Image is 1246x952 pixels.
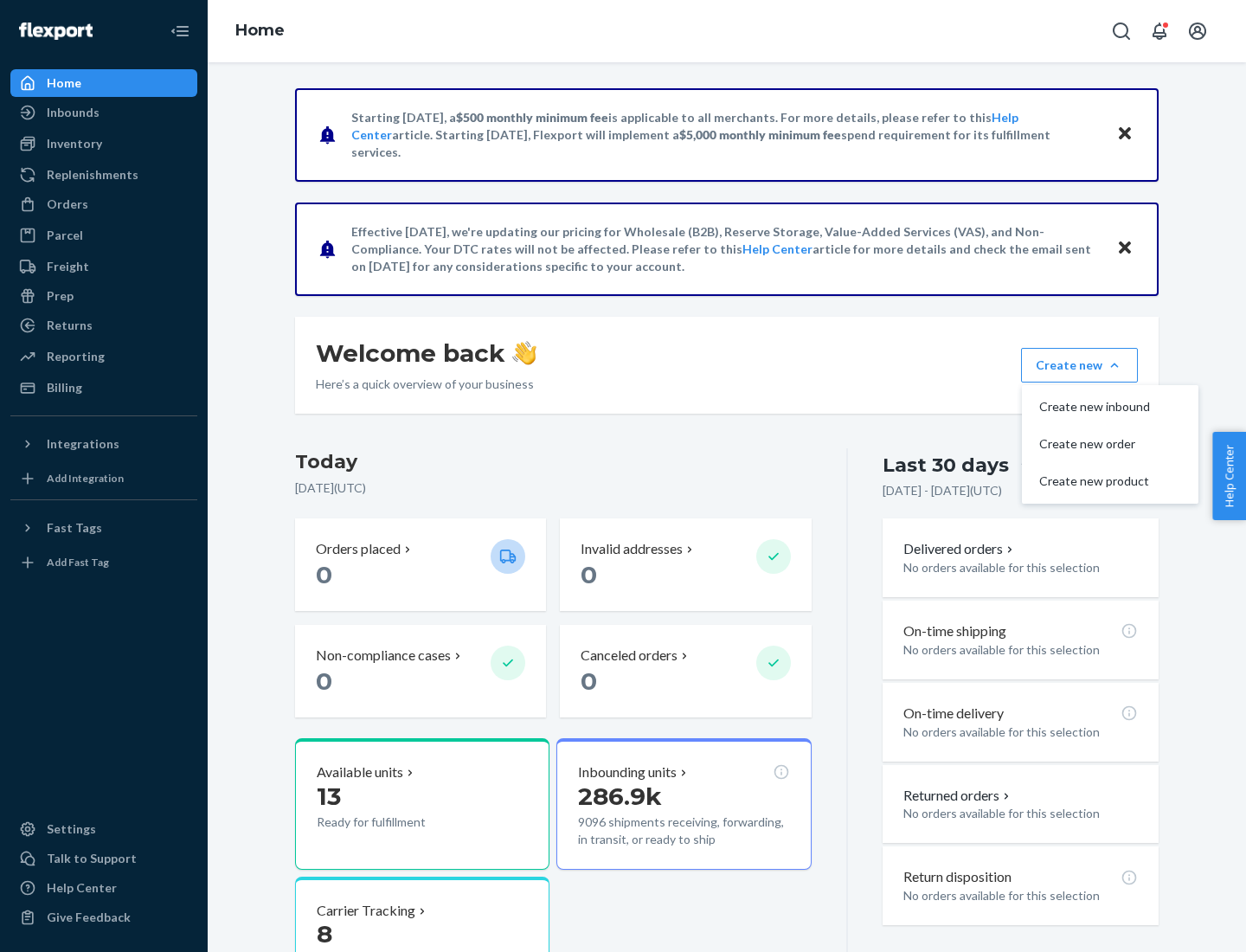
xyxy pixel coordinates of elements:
[903,641,1138,659] p: No orders available for this selection
[10,190,197,218] a: Orders
[903,887,1138,904] p: No orders available for this selection
[883,452,1009,479] div: Last 30 days
[1025,463,1195,500] button: Create new product
[47,519,102,537] div: Fast Tags
[903,724,1138,741] p: No orders available for this selection
[47,471,124,486] div: Add Integration
[1039,401,1150,413] span: Create new inbound
[903,786,1013,806] button: Returned orders
[10,549,197,576] a: Add Fast Tag
[47,74,81,92] div: Home
[10,99,197,126] a: Inbounds
[1142,14,1177,48] button: Open notifications
[10,514,197,542] button: Fast Tags
[351,223,1100,275] p: Effective [DATE], we're updating our pricing for Wholesale (B2B), Reserve Storage, Value-Added Se...
[556,738,811,870] button: Inbounding units286.9k9096 shipments receiving, forwarding, in transit, or ready to ship
[560,518,811,611] button: Invalid addresses 0
[578,782,662,811] span: 286.9k
[163,14,197,48] button: Close Navigation
[10,815,197,843] a: Settings
[581,560,597,589] span: 0
[10,253,197,280] a: Freight
[47,348,105,365] div: Reporting
[316,646,451,666] p: Non-compliance cases
[316,539,401,559] p: Orders placed
[1114,122,1136,147] button: Close
[47,379,82,396] div: Billing
[47,317,93,334] div: Returns
[316,376,536,393] p: Here’s a quick overview of your business
[742,241,812,256] a: Help Center
[578,814,789,848] p: 9096 shipments receiving, forwarding, in transit, or ready to ship
[47,287,74,305] div: Prep
[1025,426,1195,463] button: Create new order
[1021,348,1138,383] button: Create newCreate new inboundCreate new orderCreate new product
[578,762,677,782] p: Inbounding units
[235,21,285,40] a: Home
[10,130,197,158] a: Inventory
[316,338,536,369] h1: Welcome back
[581,666,597,696] span: 0
[10,161,197,189] a: Replenishments
[222,6,299,56] ol: breadcrumbs
[1039,475,1150,487] span: Create new product
[903,621,1006,641] p: On-time shipping
[295,625,546,717] button: Non-compliance cases 0
[47,909,131,926] div: Give Feedback
[512,341,536,365] img: hand-wave emoji
[19,23,93,40] img: Flexport logo
[47,135,102,152] div: Inventory
[295,479,812,497] p: [DATE] ( UTC )
[10,430,197,458] button: Integrations
[903,867,1012,887] p: Return disposition
[47,104,100,121] div: Inbounds
[456,110,608,125] span: $500 monthly minimum fee
[351,109,1100,161] p: Starting [DATE], a is applicable to all merchants. For more details, please refer to this article...
[10,282,197,310] a: Prep
[903,704,1004,724] p: On-time delivery
[295,738,549,870] button: Available units13Ready for fulfillment
[10,874,197,902] a: Help Center
[10,312,197,339] a: Returns
[47,555,109,569] div: Add Fast Tag
[295,518,546,611] button: Orders placed 0
[10,343,197,370] a: Reporting
[679,127,841,142] span: $5,000 monthly minimum fee
[1212,432,1246,520] button: Help Center
[903,805,1138,822] p: No orders available for this selection
[10,69,197,97] a: Home
[47,166,138,183] div: Replenishments
[1114,236,1136,261] button: Close
[1104,14,1139,48] button: Open Search Box
[47,820,96,838] div: Settings
[581,539,683,559] p: Invalid addresses
[560,625,811,717] button: Canceled orders 0
[581,646,678,666] p: Canceled orders
[316,666,332,696] span: 0
[903,539,1017,559] button: Delivered orders
[10,222,197,249] a: Parcel
[317,901,415,921] p: Carrier Tracking
[10,904,197,931] button: Give Feedback
[47,435,119,453] div: Integrations
[317,782,341,811] span: 13
[10,465,197,492] a: Add Integration
[1039,438,1150,450] span: Create new order
[1025,389,1195,426] button: Create new inbound
[317,762,403,782] p: Available units
[10,374,197,402] a: Billing
[47,850,137,867] div: Talk to Support
[1180,14,1215,48] button: Open account menu
[317,919,332,949] span: 8
[903,559,1138,576] p: No orders available for this selection
[10,845,197,872] a: Talk to Support
[316,560,332,589] span: 0
[47,879,117,897] div: Help Center
[883,482,1002,499] p: [DATE] - [DATE] ( UTC )
[47,196,88,213] div: Orders
[317,814,477,831] p: Ready for fulfillment
[47,258,89,275] div: Freight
